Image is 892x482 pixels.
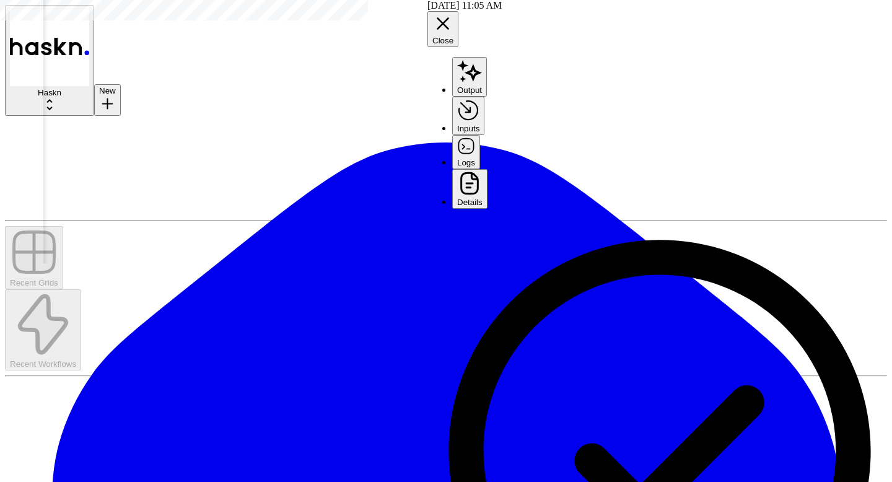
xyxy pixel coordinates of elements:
[94,84,121,116] button: New
[10,7,89,86] img: Haskn Logo
[432,36,453,45] span: Close
[452,169,488,209] button: Details
[5,5,94,116] button: Workspace: Haskn
[452,97,484,135] button: Inputs
[99,86,116,95] span: New
[427,11,458,47] button: Close
[38,88,61,97] span: Haskn
[452,57,487,97] button: Output
[452,135,480,169] button: Logs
